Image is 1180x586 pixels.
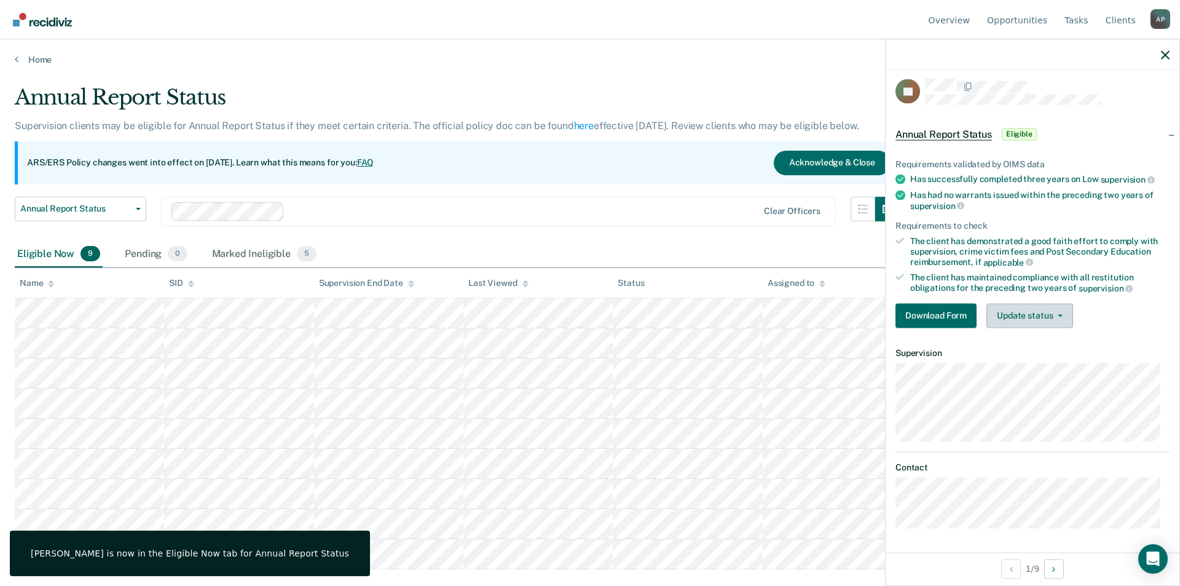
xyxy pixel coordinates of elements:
span: supervision [910,200,964,210]
div: [PERSON_NAME] is now in the Eligible Now tab for Annual Report Status [31,548,349,559]
span: Annual Report Status [895,128,992,140]
button: Download Form [895,303,977,328]
button: Acknowledge & Close [774,151,891,175]
span: 0 [168,246,187,262]
span: 5 [297,246,317,262]
div: Has had no warrants issued within the preceding two years of [910,189,1170,210]
div: The client has maintained compliance with all restitution obligations for the preceding two years of [910,272,1170,293]
span: supervision [1079,283,1133,293]
span: applicable [983,257,1033,267]
div: Eligible Now [15,241,103,268]
div: Requirements validated by OIMS data [895,159,1170,169]
p: Supervision clients may be eligible for Annual Report Status if they meet certain criteria. The o... [15,120,859,132]
button: Previous Opportunity [1001,559,1021,579]
a: here [574,120,594,132]
div: Open Intercom Messenger [1138,544,1168,574]
div: 1 / 9 [886,552,1179,585]
div: Pending [122,241,189,268]
div: Supervision End Date [319,278,414,288]
div: Name [20,278,54,288]
div: Annual Report StatusEligible [886,114,1179,154]
button: Update status [986,303,1073,328]
div: Last Viewed [468,278,528,288]
div: The client has demonstrated a good faith effort to comply with supervision, crime victim fees and... [910,236,1170,267]
div: SID [169,278,194,288]
span: 9 [81,246,100,262]
dt: Supervision [895,347,1170,358]
div: Requirements to check [895,221,1170,231]
span: Eligible [1002,128,1037,140]
div: Marked Ineligible [210,241,320,268]
span: Annual Report Status [20,204,131,214]
button: Profile dropdown button [1150,9,1170,29]
div: A P [1150,9,1170,29]
a: Home [15,54,1165,65]
a: Navigate to form link [895,303,981,328]
p: ARS/ERS Policy changes went into effect on [DATE]. Learn what this means for you: [27,157,374,169]
a: FAQ [357,157,374,167]
div: Status [618,278,644,288]
span: supervision [1101,175,1155,184]
img: Recidiviz [13,13,72,26]
button: Next Opportunity [1044,559,1064,579]
div: Annual Report Status [15,85,900,120]
div: Assigned to [768,278,825,288]
dt: Contact [895,462,1170,473]
div: Has successfully completed three years on Low [910,174,1170,185]
div: Clear officers [764,206,820,216]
